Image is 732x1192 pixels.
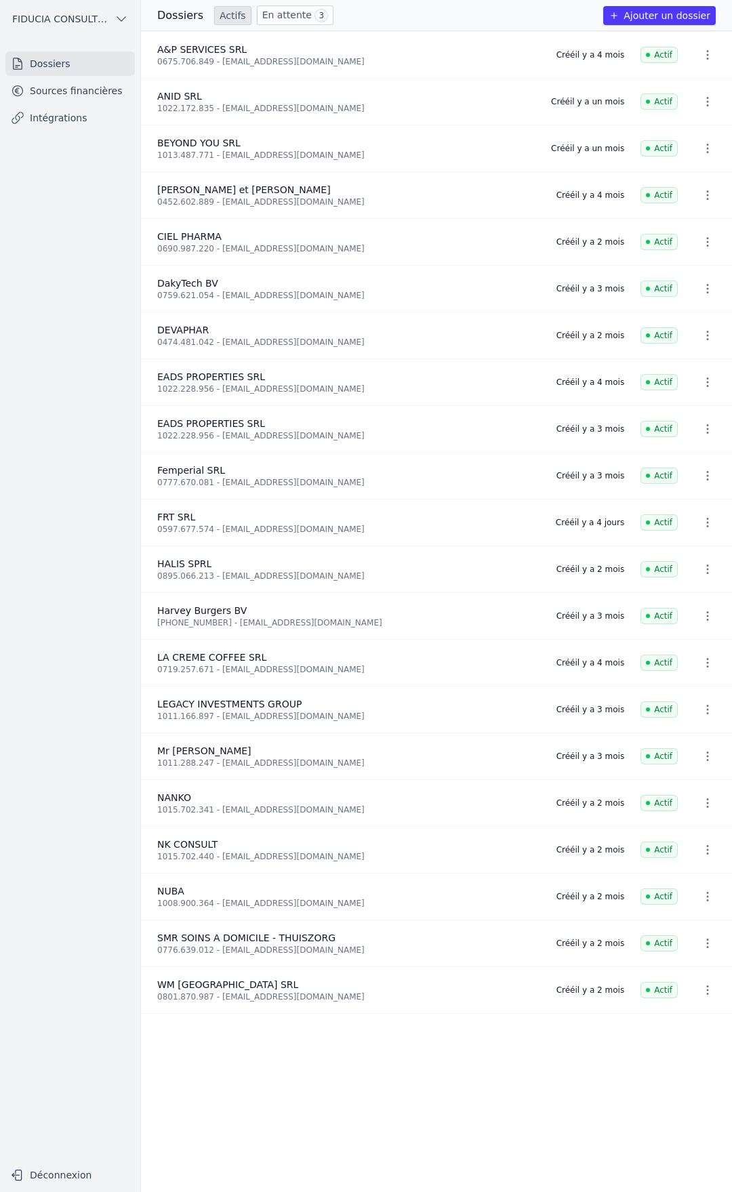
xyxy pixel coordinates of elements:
[640,888,678,905] span: Actif
[640,748,678,764] span: Actif
[556,611,624,621] div: Créé il y a 3 mois
[157,945,540,955] div: 0776.639.012 - [EMAIL_ADDRESS][DOMAIN_NAME]
[551,143,624,154] div: Créé il y a un mois
[640,561,678,577] span: Actif
[12,12,109,26] span: FIDUCIA CONSULTING SRL
[257,5,333,25] a: En attente 3
[556,798,624,808] div: Créé il y a 2 mois
[556,985,624,995] div: Créé il y a 2 mois
[640,140,678,157] span: Actif
[556,424,624,434] div: Créé il y a 3 mois
[157,44,247,55] span: A&P SERVICES SRL
[556,891,624,902] div: Créé il y a 2 mois
[157,150,535,161] div: 1013.487.771 - [EMAIL_ADDRESS][DOMAIN_NAME]
[640,701,678,718] span: Actif
[157,711,540,722] div: 1011.166.897 - [EMAIL_ADDRESS][DOMAIN_NAME]
[603,6,716,25] button: Ajouter un dossier
[556,49,624,60] div: Créé il y a 4 mois
[640,47,678,63] span: Actif
[157,571,540,581] div: 0895.066.213 - [EMAIL_ADDRESS][DOMAIN_NAME]
[157,699,302,710] span: LEGACY INVESTMENTS GROUP
[556,564,624,575] div: Créé il y a 2 mois
[157,418,265,429] span: EADS PROPERTIES SRL
[640,514,678,531] span: Actif
[157,851,540,862] div: 1015.702.440 - [EMAIL_ADDRESS][DOMAIN_NAME]
[157,792,191,803] span: NANKO
[551,96,624,107] div: Créé il y a un mois
[556,704,624,715] div: Créé il y a 3 mois
[157,430,540,441] div: 1022.228.956 - [EMAIL_ADDRESS][DOMAIN_NAME]
[157,886,184,897] span: NUBA
[556,330,624,341] div: Créé il y a 2 mois
[5,79,135,103] a: Sources financières
[556,237,624,247] div: Créé il y a 2 mois
[157,991,540,1002] div: 0801.870.987 - [EMAIL_ADDRESS][DOMAIN_NAME]
[157,290,540,301] div: 0759.621.054 - [EMAIL_ADDRESS][DOMAIN_NAME]
[556,190,624,201] div: Créé il y a 4 mois
[640,842,678,858] span: Actif
[157,558,211,569] span: HALIS SPRL
[556,377,624,388] div: Créé il y a 4 mois
[640,795,678,811] span: Actif
[556,517,624,528] div: Créé il y a 4 jours
[640,935,678,951] span: Actif
[157,243,540,254] div: 0690.987.220 - [EMAIL_ADDRESS][DOMAIN_NAME]
[640,234,678,250] span: Actif
[157,138,241,148] span: BEYOND YOU SRL
[157,745,251,756] span: Mr [PERSON_NAME]
[157,371,265,382] span: EADS PROPERTIES SRL
[314,9,328,22] span: 3
[556,283,624,294] div: Créé il y a 3 mois
[157,512,195,522] span: FRT SRL
[157,477,540,488] div: 0777.670.081 - [EMAIL_ADDRESS][DOMAIN_NAME]
[640,982,678,998] span: Actif
[157,384,540,394] div: 1022.228.956 - [EMAIL_ADDRESS][DOMAIN_NAME]
[640,374,678,390] span: Actif
[556,844,624,855] div: Créé il y a 2 mois
[157,56,540,67] div: 0675.706.849 - [EMAIL_ADDRESS][DOMAIN_NAME]
[157,7,203,24] h3: Dossiers
[640,421,678,437] span: Actif
[5,8,135,30] button: FIDUCIA CONSULTING SRL
[157,839,218,850] span: NK CONSULT
[157,197,540,207] div: 0452.602.889 - [EMAIL_ADDRESS][DOMAIN_NAME]
[556,470,624,481] div: Créé il y a 3 mois
[5,1164,135,1186] button: Déconnexion
[556,751,624,762] div: Créé il y a 3 mois
[214,6,251,25] a: Actifs
[157,184,331,195] span: [PERSON_NAME] et [PERSON_NAME]
[556,938,624,949] div: Créé il y a 2 mois
[157,524,540,535] div: 0597.677.574 - [EMAIL_ADDRESS][DOMAIN_NAME]
[157,804,540,815] div: 1015.702.341 - [EMAIL_ADDRESS][DOMAIN_NAME]
[157,758,540,768] div: 1011.288.247 - [EMAIL_ADDRESS][DOMAIN_NAME]
[556,657,624,668] div: Créé il y a 4 mois
[5,52,135,76] a: Dossiers
[640,94,678,110] span: Actif
[157,325,209,335] span: DEVAPHAR
[640,327,678,344] span: Actif
[157,932,335,943] span: SMR SOINS A DOMICILE - THUISZORG
[5,106,135,130] a: Intégrations
[640,281,678,297] span: Actif
[157,979,298,990] span: WM [GEOGRAPHIC_DATA] SRL
[157,465,225,476] span: Femperial SRL
[157,91,202,102] span: ANID SRL
[157,231,222,242] span: CIEL PHARMA
[157,652,266,663] span: LA CREME COFFEE SRL
[157,664,540,675] div: 0719.257.671 - [EMAIL_ADDRESS][DOMAIN_NAME]
[157,617,540,628] div: [PHONE_NUMBER] - [EMAIL_ADDRESS][DOMAIN_NAME]
[157,278,218,289] span: DakyTech BV
[157,898,540,909] div: 1008.900.364 - [EMAIL_ADDRESS][DOMAIN_NAME]
[157,605,247,616] span: Harvey Burgers BV
[157,337,540,348] div: 0474.481.042 - [EMAIL_ADDRESS][DOMAIN_NAME]
[640,468,678,484] span: Actif
[640,187,678,203] span: Actif
[640,655,678,671] span: Actif
[157,103,535,114] div: 1022.172.835 - [EMAIL_ADDRESS][DOMAIN_NAME]
[640,608,678,624] span: Actif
